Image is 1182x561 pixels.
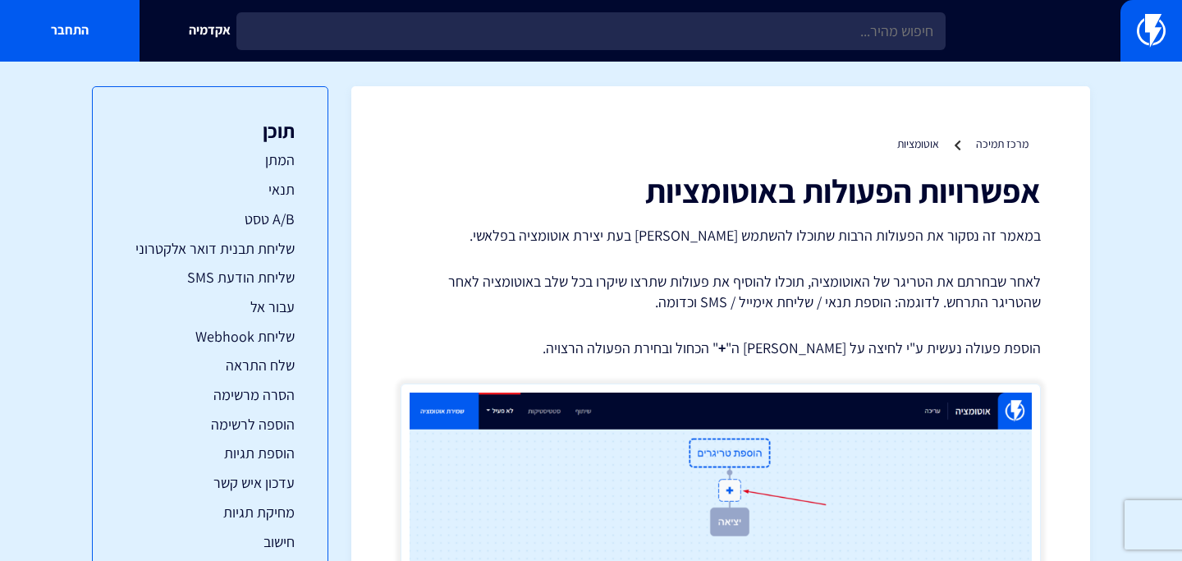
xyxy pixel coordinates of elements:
a: מרכז תמיכה [976,136,1029,151]
a: שלח התראה [126,355,295,376]
h1: אפשרויות הפעולות באוטומציות [401,172,1041,209]
a: עדכון איש קשר [126,472,295,494]
a: A/B טסט [126,209,295,230]
h3: תוכן [126,120,295,141]
p: לאחר שבחרתם את הטריגר של האוטומציה, תוכלו להוסיף את פעולות שתרצו שיקרו בכל שלב באוטומציה לאחר שהט... [401,271,1041,313]
input: חיפוש מהיר... [236,12,946,50]
a: אוטומציות [897,136,939,151]
strong: + [718,338,726,357]
a: עבור אל [126,297,295,318]
a: הוספת תגיות [126,443,295,464]
a: הוספה לרשימה [126,414,295,435]
a: שליחת תבנית דואר אלקטרוני [126,238,295,260]
p: הוספת פעולה נעשית ע"י לחיצה על [PERSON_NAME] ה" " הכחול ובחירת הפעולה הרצויה. [401,338,1041,359]
a: הסרה מרשימה [126,384,295,406]
a: שליחת הודעת SMS [126,267,295,288]
a: שליחת Webhook [126,326,295,347]
a: המתן [126,149,295,171]
a: תנאי [126,179,295,200]
a: חישוב [126,531,295,553]
p: במאמר זה נסקור את הפעולות הרבות שתוכלו להשתמש [PERSON_NAME] בעת יצירת אוטומציה בפלאשי. [401,225,1041,246]
a: מחיקת תגיות [126,502,295,523]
